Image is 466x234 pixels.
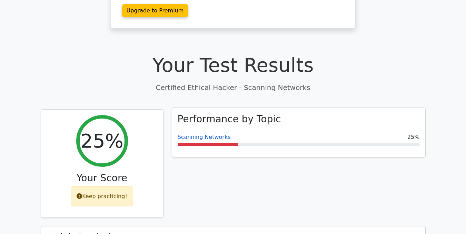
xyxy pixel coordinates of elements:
[41,82,426,93] p: Certified Ethical Hacker - Scanning Networks
[47,172,158,184] h3: Your Score
[122,4,188,17] a: Upgrade to Premium
[80,129,123,152] h2: 25%
[41,53,426,77] h1: Your Test Results
[407,133,420,141] span: 25%
[178,134,231,140] a: Scanning Networks
[178,113,281,125] h3: Performance by Topic
[71,186,133,206] div: Keep practicing!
